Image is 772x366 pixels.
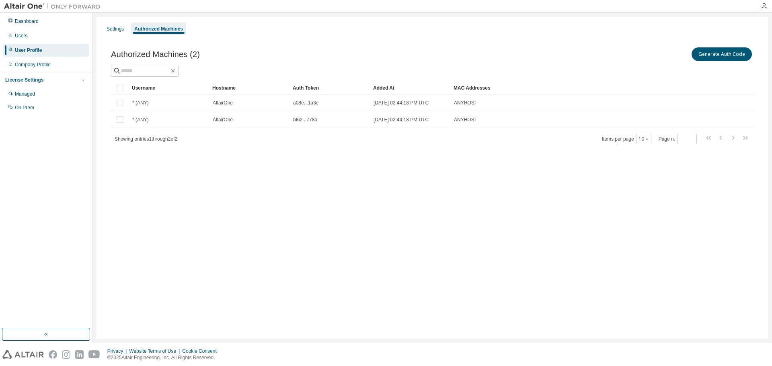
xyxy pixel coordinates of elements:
span: * (ANY) [132,117,149,123]
div: Settings [107,26,124,32]
img: Altair One [4,2,105,10]
div: Company Profile [15,61,51,68]
div: Cookie Consent [182,348,221,354]
span: [DATE] 02:44:18 PM UTC [374,117,429,123]
span: ANYHOST [454,117,477,123]
div: Managed [15,91,35,97]
img: youtube.svg [88,350,100,359]
span: Items per page [602,134,651,144]
button: 10 [639,136,649,142]
span: AltairOne [213,117,233,123]
div: MAC Addresses [454,82,669,94]
div: On Prem [15,104,34,111]
div: User Profile [15,47,42,53]
div: Privacy [107,348,129,354]
div: Website Terms of Use [129,348,182,354]
span: ANYHOST [454,100,477,106]
p: © 2025 Altair Engineering, Inc. All Rights Reserved. [107,354,222,361]
div: Hostname [212,82,286,94]
div: Authorized Machines [134,26,183,32]
div: License Settings [5,77,43,83]
img: facebook.svg [49,350,57,359]
button: Generate Auth Code [692,47,752,61]
div: Auth Token [293,82,367,94]
span: * (ANY) [132,100,149,106]
img: linkedin.svg [75,350,84,359]
div: Users [15,33,27,39]
span: Authorized Machines (2) [111,50,200,59]
span: AltairOne [213,100,233,106]
div: Dashboard [15,18,39,25]
img: altair_logo.svg [2,350,44,359]
span: Showing entries 1 through 2 of 2 [115,136,177,142]
span: bf62...778a [293,117,317,123]
div: Added At [373,82,447,94]
img: instagram.svg [62,350,70,359]
div: Username [132,82,206,94]
span: [DATE] 02:44:18 PM UTC [374,100,429,106]
span: Page n. [659,134,697,144]
span: a08e...1a3e [293,100,318,106]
